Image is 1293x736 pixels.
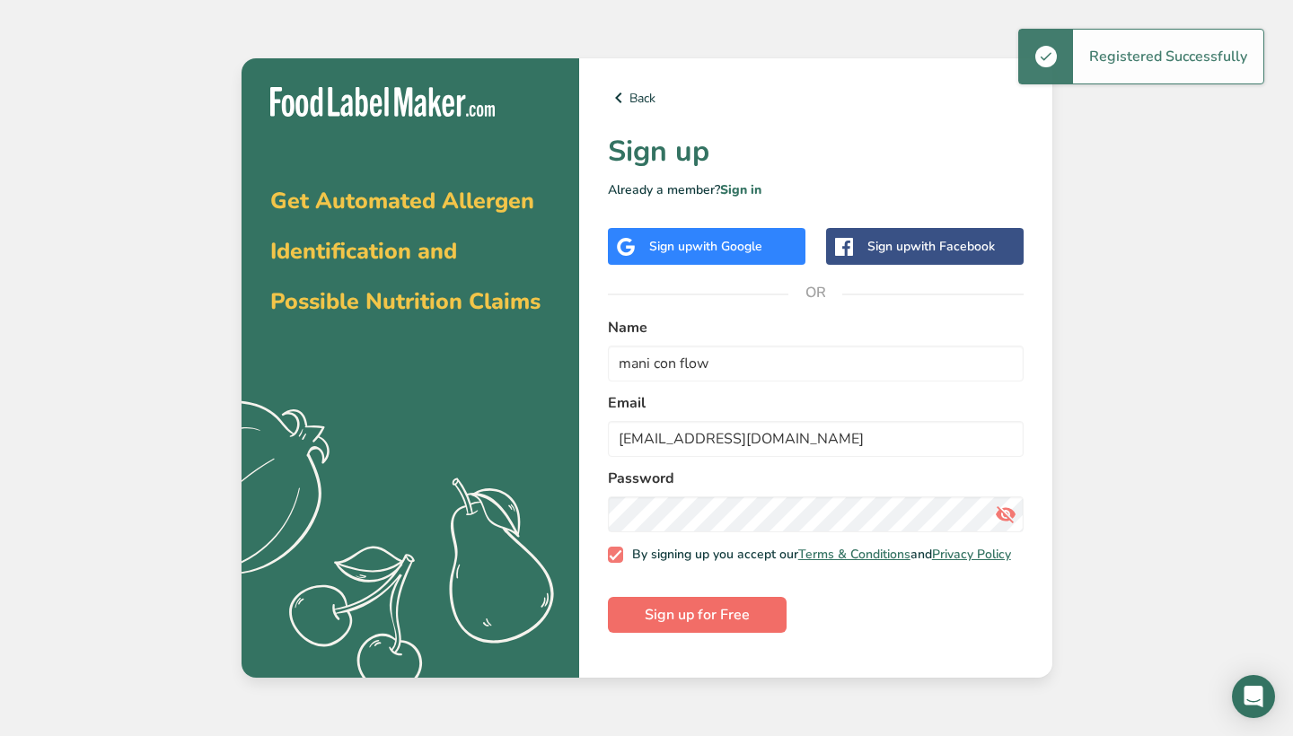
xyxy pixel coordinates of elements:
[692,238,762,255] span: with Google
[608,468,1024,489] label: Password
[867,237,995,256] div: Sign up
[720,181,761,198] a: Sign in
[608,346,1024,381] input: John Doe
[910,238,995,255] span: with Facebook
[645,604,750,626] span: Sign up for Free
[608,130,1024,173] h1: Sign up
[1073,30,1263,83] div: Registered Successfully
[270,87,495,117] img: Food Label Maker
[608,392,1024,414] label: Email
[608,180,1024,199] p: Already a member?
[608,597,787,633] button: Sign up for Free
[932,546,1011,563] a: Privacy Policy
[798,546,910,563] a: Terms & Conditions
[608,317,1024,338] label: Name
[270,186,541,317] span: Get Automated Allergen Identification and Possible Nutrition Claims
[623,547,1011,563] span: By signing up you accept our and
[788,266,842,320] span: OR
[649,237,762,256] div: Sign up
[608,421,1024,457] input: email@example.com
[608,87,1024,109] a: Back
[1232,675,1275,718] div: Open Intercom Messenger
